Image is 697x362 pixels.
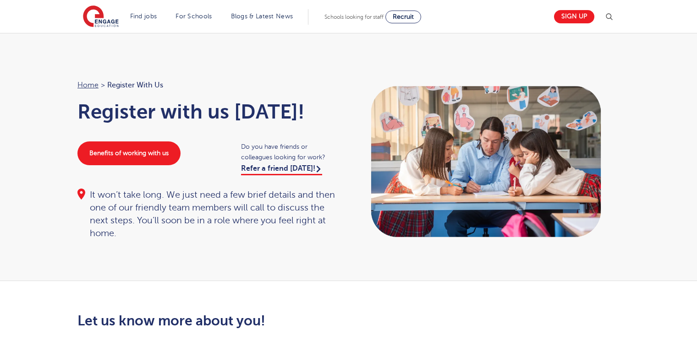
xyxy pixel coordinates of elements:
[83,5,119,28] img: Engage Education
[77,81,99,89] a: Home
[107,79,163,91] span: Register with us
[324,14,384,20] span: Schools looking for staff
[77,79,340,91] nav: breadcrumb
[231,13,293,20] a: Blogs & Latest News
[241,141,340,162] span: Do you have friends or colleagues looking for work?
[77,189,340,240] div: It won’t take long. We just need a few brief details and then one of our friendly team members wi...
[101,81,105,89] span: >
[77,141,181,165] a: Benefits of working with us
[393,13,414,20] span: Recruit
[176,13,212,20] a: For Schools
[77,100,340,123] h1: Register with us [DATE]!
[554,10,594,23] a: Sign up
[130,13,157,20] a: Find jobs
[385,11,421,23] a: Recruit
[77,313,434,329] h2: Let us know more about you!
[241,164,322,175] a: Refer a friend [DATE]!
